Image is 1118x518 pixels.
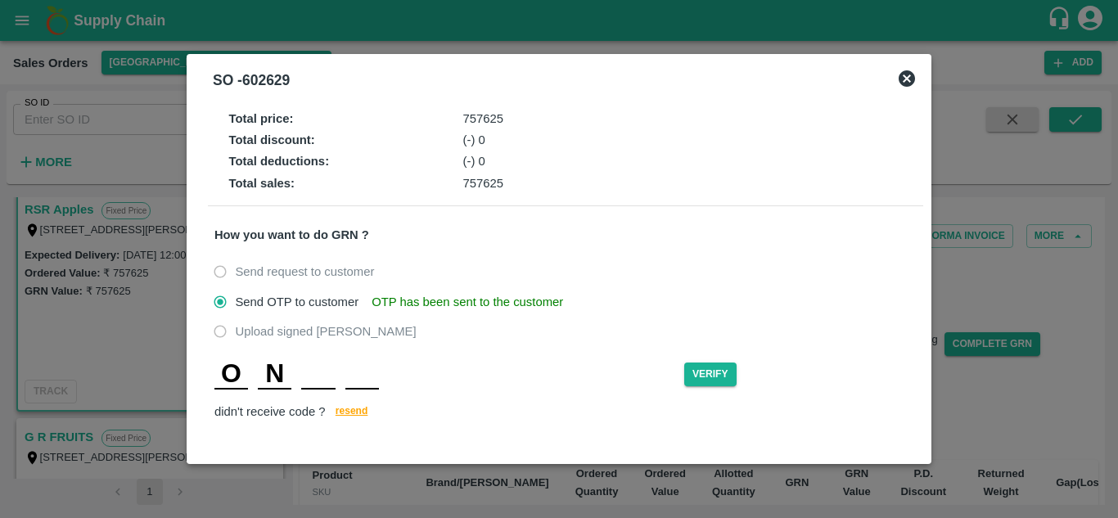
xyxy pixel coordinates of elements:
span: Upload signed [PERSON_NAME] [235,322,416,340]
strong: How you want to do GRN ? [214,228,369,241]
span: Send request to customer [235,263,374,281]
button: Verify [684,363,737,386]
span: 757625 [463,177,504,190]
strong: Total discount : [228,133,314,146]
strong: Total sales : [228,177,295,190]
span: resend [336,403,368,420]
span: Send OTP to customer [235,293,358,311]
span: 757625 [463,112,504,125]
div: SO - 602629 [213,69,290,92]
span: (-) 0 [463,133,485,146]
span: (-) 0 [463,155,485,168]
strong: Total price : [228,112,293,125]
div: didn't receive code ? [214,403,917,423]
strong: Total deductions : [228,155,329,168]
span: OTP has been sent to the customer [372,293,563,311]
button: resend [326,403,378,423]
